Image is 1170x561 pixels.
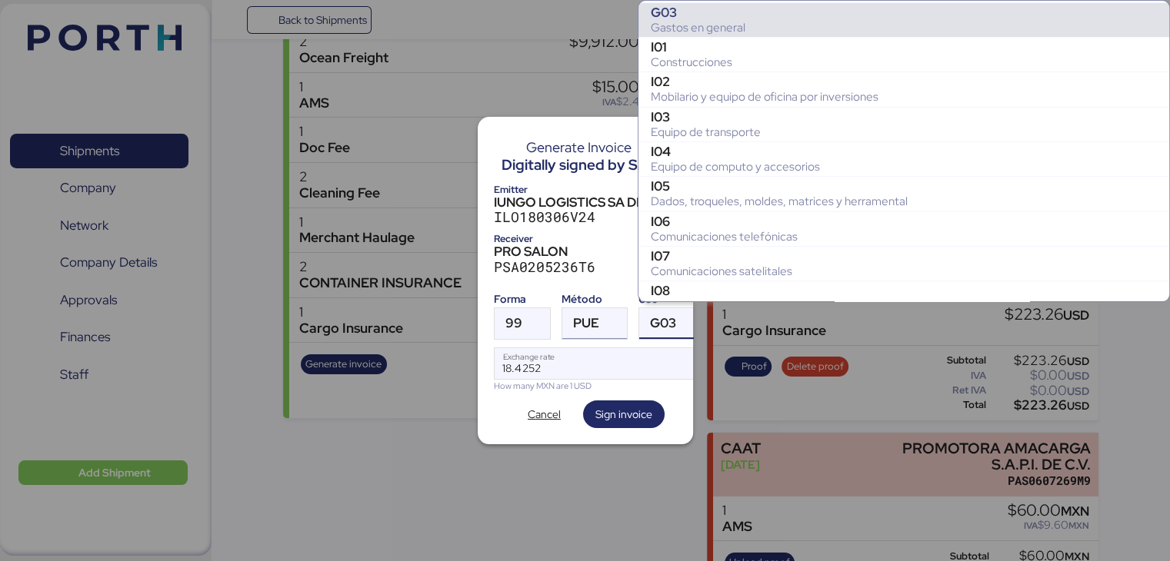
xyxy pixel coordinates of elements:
[651,124,1157,140] div: Equipo de transporte
[506,400,583,428] button: Cancel
[651,229,1157,244] div: Comunicaciones telefónicas
[650,317,676,330] span: G03
[502,154,656,176] div: Digitally signed by SAT
[651,283,1157,298] div: I08
[494,259,677,275] div: PSA0205236T6
[494,380,705,393] div: How many MXN are 1 USD
[494,181,677,198] div: Emitter
[651,39,1157,55] div: I01
[651,5,1157,20] div: G03
[651,109,1157,124] div: I03
[528,405,561,423] span: Cancel
[502,141,656,154] div: Generate Invoice
[583,400,665,428] button: Sign invoice
[651,248,1157,264] div: I07
[494,291,551,307] div: Forma
[494,195,677,209] div: IUNGO LOGISTICS SA DE CV
[573,317,599,330] span: PUE
[495,348,705,379] input: Exchange rate
[651,89,1157,105] div: Mobilario y equipo de oficina por inversiones
[651,194,1157,209] div: Dados, troqueles, moldes, matrices y herramental
[494,244,677,258] div: PRO SALON
[562,291,628,307] div: Método
[651,298,1157,314] div: Otra maquinaria y equipo
[494,231,677,247] div: Receiver
[651,55,1157,70] div: Construcciones
[651,159,1157,174] div: Equipo de computo y accesorios
[505,317,522,330] span: 99
[651,20,1157,35] div: Gastos en general
[494,209,677,225] div: ILO180306V24
[651,144,1157,159] div: I04
[651,74,1157,89] div: I02
[651,214,1157,229] div: I06
[651,264,1157,279] div: Comunicaciones satelitales
[595,405,652,423] span: Sign invoice
[651,178,1157,194] div: I05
